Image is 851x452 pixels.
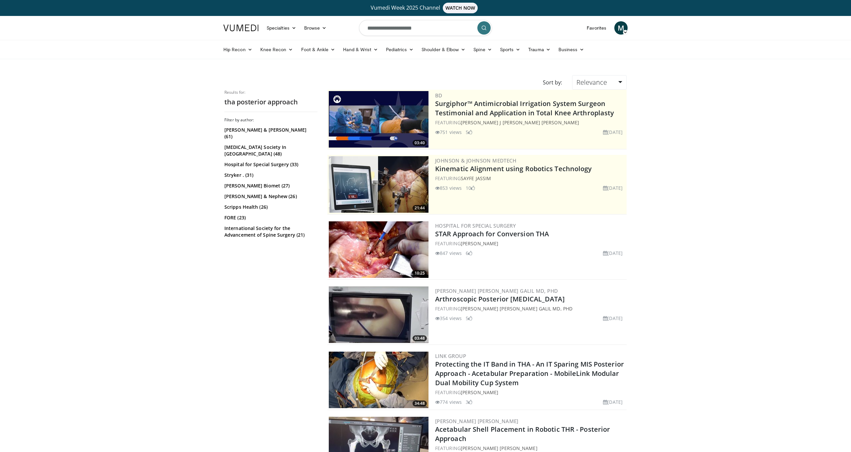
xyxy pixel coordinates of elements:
li: 5 [466,129,472,136]
a: Pediatrics [382,43,418,56]
img: f5696667-e50f-4798-8462-aa95aeaea278.300x170_q85_crop-smart_upscale.jpg [329,352,428,408]
a: STAR Approach for Conversion THA [435,229,549,238]
a: Specialties [263,21,300,35]
a: Hospital for Special Surgery [435,222,516,229]
a: 03:48 [329,286,428,343]
a: Sayfe Jassim [461,175,491,181]
a: Surgiphor™ Antimicrobial Irrigation System Surgeon Testimonial and Application in Total Knee Arth... [435,99,614,117]
img: VuMedi Logo [223,25,259,31]
a: Business [554,43,588,56]
span: 03:40 [413,140,427,146]
li: [DATE] [603,184,623,191]
img: 85482610-0380-4aae-aa4a-4a9be0c1a4f1.300x170_q85_crop-smart_upscale.jpg [329,156,428,213]
a: [PERSON_NAME] [PERSON_NAME] [461,445,538,451]
span: 21:44 [413,205,427,211]
a: Hip Recon [219,43,256,56]
div: FEATURING [435,240,625,247]
a: Protecting the IT Band in THA - An IT Sparing MIS Posterior Approach - Acetabular Preparation - M... [435,360,624,387]
span: Relevance [576,78,607,87]
a: Relevance [572,75,627,90]
a: Hand & Wrist [339,43,382,56]
a: [PERSON_NAME] J [PERSON_NAME] [PERSON_NAME] [461,119,579,126]
a: FORE (23) [224,214,316,221]
a: Favorites [583,21,610,35]
a: International Society for the Advancement of Spine Surgery (21) [224,225,316,238]
div: FEATURING [435,119,625,126]
span: WATCH NOW [443,3,478,13]
span: 34:48 [413,400,427,406]
a: Shoulder & Elbow [418,43,469,56]
input: Search topics, interventions [359,20,492,36]
div: Sort by: [538,75,567,90]
a: Arthroscopic Posterior [MEDICAL_DATA] [435,294,565,303]
a: 21:44 [329,156,428,213]
a: Knee Recon [256,43,297,56]
li: 774 views [435,398,462,405]
a: Hospital for Special Surgery (33) [224,161,316,168]
a: [PERSON_NAME] Biomet (27) [224,182,316,189]
a: [PERSON_NAME] [461,240,498,247]
img: e4573f83-0719-476b-9964-9a431345ec19.300x170_q85_crop-smart_upscale.jpg [329,221,428,278]
li: [DATE] [603,129,623,136]
a: 10:25 [329,221,428,278]
li: 10 [466,184,475,191]
a: 34:48 [329,352,428,408]
li: [DATE] [603,398,623,405]
span: 03:48 [413,335,427,341]
li: 847 views [435,250,462,257]
p: Results for: [224,90,317,95]
a: [PERSON_NAME] [461,389,498,395]
a: Foot & Ankle [297,43,339,56]
li: [DATE] [603,315,623,322]
li: [DATE] [603,250,623,257]
div: FEATURING [435,389,625,396]
div: FEATURING [435,175,625,182]
a: 03:40 [329,91,428,148]
a: Kinematic Alignment using Robotics Technology [435,164,592,173]
li: 354 views [435,315,462,322]
div: FEATURING [435,305,625,312]
img: 70422da6-974a-44ac-bf9d-78c82a89d891.300x170_q85_crop-smart_upscale.jpg [329,91,428,148]
a: Scripps Health (26) [224,204,316,210]
h2: tha posterior approach [224,98,317,106]
a: [MEDICAL_DATA] Society In [GEOGRAPHIC_DATA] (48) [224,144,316,157]
a: LINK Group [435,353,466,359]
a: BD [435,92,442,99]
a: Johnson & Johnson MedTech [435,157,516,164]
h3: Filter by author: [224,117,317,123]
li: 3 [466,398,472,405]
a: Browse [300,21,331,35]
a: [PERSON_NAME] [PERSON_NAME] Galil MD, PhD [461,305,572,312]
a: [PERSON_NAME] [PERSON_NAME] Galil MD, PhD [435,287,558,294]
a: Spine [469,43,496,56]
div: FEATURING [435,445,625,452]
a: [PERSON_NAME] [PERSON_NAME] [435,418,519,424]
img: 39caff7f-cd85-47fb-ab22-a3439169d78a.300x170_q85_crop-smart_upscale.jpg [329,286,428,343]
a: Sports [496,43,525,56]
a: Acetabular Shell Placement in Robotic THR - Posterior Approach [435,425,610,443]
a: Stryker . (31) [224,172,316,178]
li: 5 [466,315,472,322]
a: [PERSON_NAME] & [PERSON_NAME] (61) [224,127,316,140]
a: [PERSON_NAME] & Nephew (26) [224,193,316,200]
a: M [614,21,628,35]
li: 751 views [435,129,462,136]
span: 10:25 [413,270,427,276]
a: Vumedi Week 2025 ChannelWATCH NOW [224,3,627,13]
a: Trauma [524,43,554,56]
li: 6 [466,250,472,257]
li: 853 views [435,184,462,191]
